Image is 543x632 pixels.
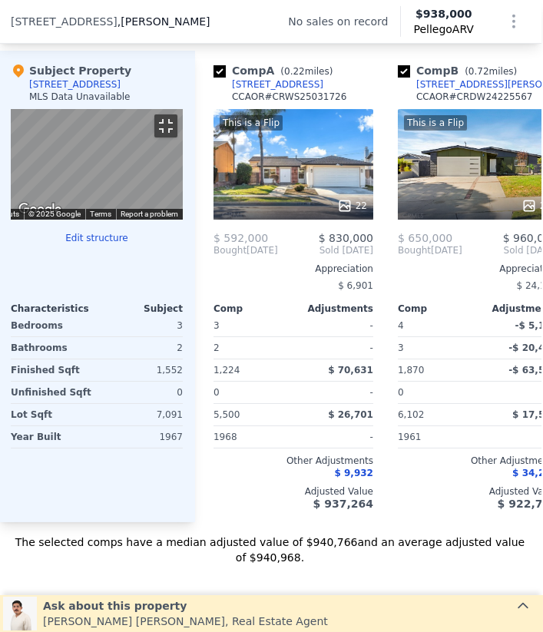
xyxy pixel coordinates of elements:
span: Sold [DATE] [278,244,373,256]
div: - [296,315,373,336]
a: Terms (opens in new tab) [90,210,111,218]
div: Ask about this property [43,598,328,614]
div: Unfinished Sqft [11,382,94,403]
div: Subject [97,303,183,315]
img: Leo Gutierrez [3,597,37,630]
span: Bought [214,244,247,256]
div: Comp B [398,63,523,78]
span: 4 [398,320,404,331]
div: Bathrooms [11,337,94,359]
span: 0.72 [469,66,489,77]
span: 1,224 [214,365,240,376]
span: 0 [214,387,220,398]
div: 7,091 [100,404,183,425]
div: [DATE] [214,244,278,256]
div: 2 [214,337,290,359]
span: $938,000 [416,8,472,20]
span: $ 26,701 [328,409,373,420]
span: 0.22 [284,66,305,77]
span: 6,102 [398,409,424,420]
div: MLS Data Unavailable [29,91,131,103]
div: [DATE] [398,244,462,256]
span: $ 70,631 [328,365,373,376]
div: CCAOR # CRWS25031726 [232,91,346,103]
div: Comp A [214,63,339,78]
div: 1967 [100,426,183,448]
div: 3 [398,337,475,359]
div: 1961 [398,426,475,448]
div: [STREET_ADDRESS] [29,78,121,91]
div: Adjusted Value [214,485,373,498]
button: Toggle fullscreen view [154,114,177,137]
span: Bought [398,244,431,256]
span: © 2025 Google [28,210,81,218]
button: Show Options [498,6,529,37]
a: Open this area in Google Maps (opens a new window) [15,200,65,220]
a: [STREET_ADDRESS] [214,78,323,91]
div: Bedrooms [11,315,94,336]
a: Report a problem [121,210,178,218]
div: 1968 [214,426,290,448]
div: Lot Sqft [11,404,94,425]
div: Map [11,109,183,220]
div: Characteristics [11,303,97,315]
div: [PERSON_NAME] [PERSON_NAME] , Real Estate Agent [43,614,328,629]
span: $ 650,000 [398,232,452,244]
div: 3 [100,315,183,336]
button: Edit structure [11,232,183,244]
div: No sales on record [288,14,400,29]
span: $ 937,264 [313,498,373,510]
div: 2 [100,337,183,359]
span: ( miles) [274,66,339,77]
div: Other Adjustments [214,455,373,467]
span: $ 9,932 [335,468,373,478]
div: 22 [337,198,367,213]
div: CCAOR # CRDW24225567 [416,91,533,103]
div: 0 [100,382,183,403]
div: Comp [214,303,293,315]
span: [STREET_ADDRESS] [11,14,118,29]
span: $ 830,000 [319,232,373,244]
div: Adjustments [293,303,373,315]
div: Comp [398,303,478,315]
div: 1,552 [100,359,183,381]
div: - [296,382,373,403]
span: Pellego ARV [413,22,474,37]
div: - [296,426,373,448]
span: 5,500 [214,409,240,420]
img: Google [15,200,65,220]
div: [STREET_ADDRESS] [232,78,323,91]
div: Street View [11,109,183,220]
div: This is a Flip [220,115,283,131]
div: Subject Property [11,63,131,78]
div: Finished Sqft [11,359,94,381]
div: - [296,337,373,359]
span: , [PERSON_NAME] [118,14,210,29]
span: 3 [214,320,220,331]
span: $ 592,000 [214,232,268,244]
span: $ 6,901 [338,280,373,291]
div: This is a Flip [404,115,467,131]
div: Year Built [11,426,94,448]
span: 1,870 [398,365,424,376]
span: ( miles) [459,66,523,77]
span: 0 [398,387,404,398]
div: Appreciation [214,263,373,275]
